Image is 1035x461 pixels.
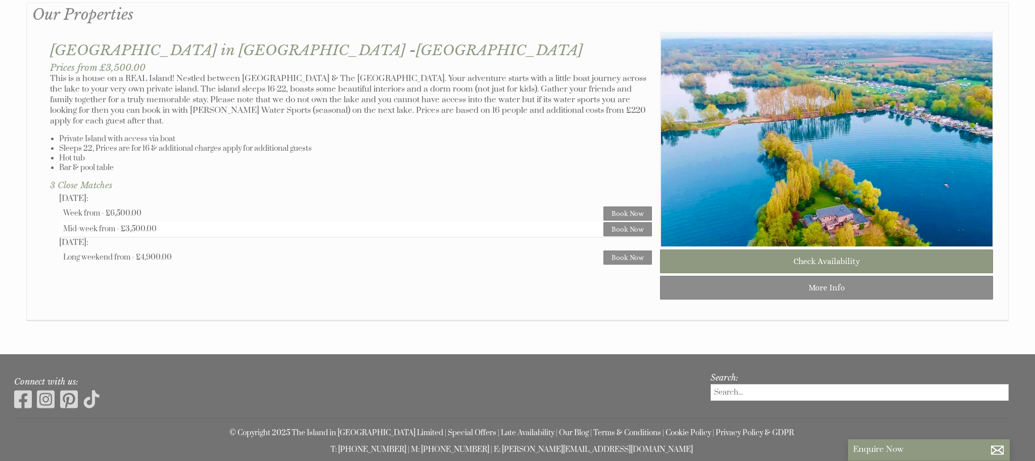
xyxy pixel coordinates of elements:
[14,389,32,409] img: Facebook
[716,428,794,438] a: Privacy Policy & GDPR
[411,445,489,454] a: M: [PHONE_NUMBER]
[50,62,652,73] h3: Prices from £3,500.00
[660,276,993,300] a: More Info
[408,445,409,454] span: |
[590,428,592,438] span: |
[603,206,652,221] a: Book Now
[711,384,1009,401] input: Search...
[593,428,661,438] a: Terms & Conditions
[559,428,589,438] a: Our Blog
[59,134,652,144] li: Private Island with access via boat
[37,389,55,409] img: Instagram
[416,41,583,59] a: [GEOGRAPHIC_DATA]
[331,445,406,454] a: T: [PHONE_NUMBER]
[501,428,554,438] a: Late Availability
[63,253,603,262] div: Long weekend from - £4,900.00
[63,224,603,234] div: Mid-week from - £3,500.00
[556,428,557,438] span: |
[50,41,405,59] a: [GEOGRAPHIC_DATA] in [GEOGRAPHIC_DATA]
[50,73,652,127] p: This is a house on a REAL Island! Nestled between [GEOGRAPHIC_DATA] & The [GEOGRAPHIC_DATA]. Your...
[448,428,496,438] a: Special Offers
[229,428,443,438] a: © Copyright 2025 The Island in [GEOGRAPHIC_DATA] Limited
[83,389,101,409] img: Tiktok
[603,250,652,265] a: Book Now
[59,193,652,204] div: [DATE]
[498,428,499,438] span: |
[663,428,664,438] span: |
[666,428,711,438] a: Cookie Policy
[409,41,583,59] span: -
[494,445,693,454] a: E: [PERSON_NAME][EMAIL_ADDRESS][DOMAIN_NAME]
[63,208,603,218] div: Week from - £6,500.00
[603,222,652,236] a: Book Now
[59,237,652,248] div: [DATE]
[14,376,690,387] h3: Connect with us:
[711,372,1009,383] h3: Search:
[60,389,78,409] img: Pinterest
[59,144,652,153] li: Sleeps 22, Prices are for 16 & additional charges apply for additional guests
[491,445,492,454] span: |
[661,31,994,247] img: The_Island_arial_view.original.jpg
[59,153,652,163] li: Hot tub
[50,180,652,193] h4: 3 Close Matches
[59,163,652,173] li: Bar & pool table
[853,444,1005,455] p: Enquire Now
[660,249,993,273] a: Check Availability
[445,428,446,438] span: |
[713,428,714,438] span: |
